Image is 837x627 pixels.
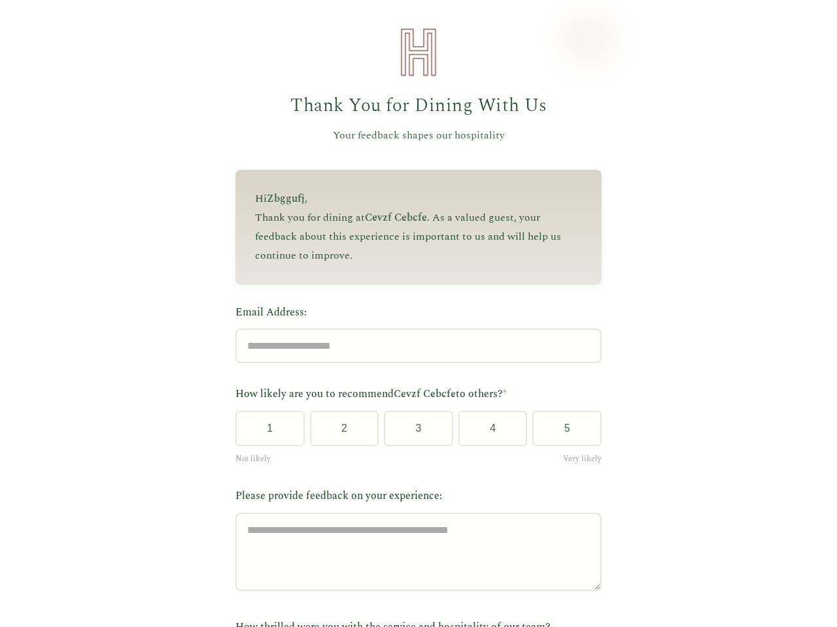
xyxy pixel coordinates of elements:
[384,411,453,446] button: 3
[267,191,305,206] span: Zbggufj
[255,189,582,208] p: Hi ,
[235,91,602,121] h1: Thank You for Dining With Us
[235,304,602,321] label: Email Address:
[394,386,456,402] span: Cevzf Cebcfe
[255,208,582,265] p: Thank you for dining at . As a valued guest, your feedback about this experience is important to ...
[563,453,602,465] span: Very likely
[235,488,602,505] label: Please provide feedback on your experience:
[235,411,305,446] button: 1
[235,386,602,403] label: How likely are you to recommend to others?
[235,127,602,144] p: Your feedback shapes our hospitality
[235,453,271,465] span: Not likely
[310,411,379,446] button: 2
[392,26,445,78] img: Heirloom Hospitality Logo
[365,210,427,225] span: Cevzf Cebcfe
[458,411,528,446] button: 4
[532,411,602,446] button: 5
